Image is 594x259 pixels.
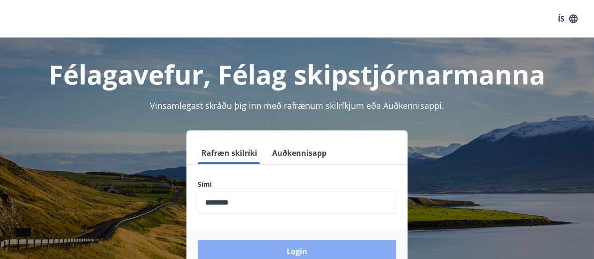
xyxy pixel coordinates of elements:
[198,142,261,164] button: Rafræn skilríki
[11,56,583,92] h1: Félagavefur, Félag skipstjórnarmanna
[553,10,583,27] button: ÍS
[150,100,444,111] span: Vinsamlegast skráðu þig inn með rafrænum skilríkjum eða Auðkennisappi.
[268,142,330,164] button: Auðkennisapp
[198,180,396,189] label: Sími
